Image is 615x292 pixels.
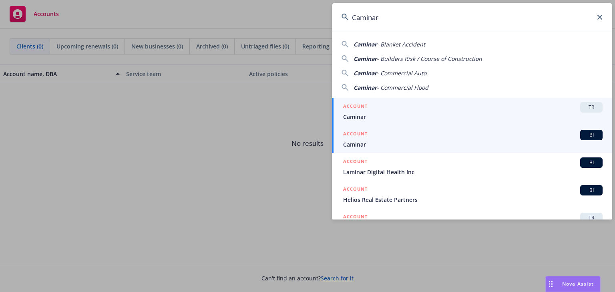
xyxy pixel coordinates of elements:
[332,153,612,181] a: ACCOUNTBILaminar Digital Health Inc
[343,157,368,167] h5: ACCOUNT
[332,98,612,125] a: ACCOUNTTRCaminar
[562,280,594,287] span: Nova Assist
[332,125,612,153] a: ACCOUNTBICaminar
[343,213,368,222] h5: ACCOUNT
[354,69,377,77] span: Caminar
[354,40,377,48] span: Caminar
[583,187,599,194] span: BI
[583,159,599,166] span: BI
[583,214,599,222] span: TR
[343,195,603,204] span: Helios Real Estate Partners
[343,102,368,112] h5: ACCOUNT
[332,181,612,208] a: ACCOUNTBIHelios Real Estate Partners
[343,168,603,176] span: Laminar Digital Health Inc
[343,130,368,139] h5: ACCOUNT
[354,55,377,62] span: Caminar
[377,55,482,62] span: - Builders Risk / Course of Construction
[583,131,599,139] span: BI
[545,276,601,292] button: Nova Assist
[332,3,612,32] input: Search...
[343,185,368,195] h5: ACCOUNT
[583,104,599,111] span: TR
[332,208,612,236] a: ACCOUNTTR
[354,84,377,91] span: Caminar
[343,140,603,149] span: Caminar
[377,69,426,77] span: - Commercial Auto
[377,40,425,48] span: - Blanket Accident
[343,113,603,121] span: Caminar
[377,84,428,91] span: - Commercial Flood
[546,276,556,292] div: Drag to move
